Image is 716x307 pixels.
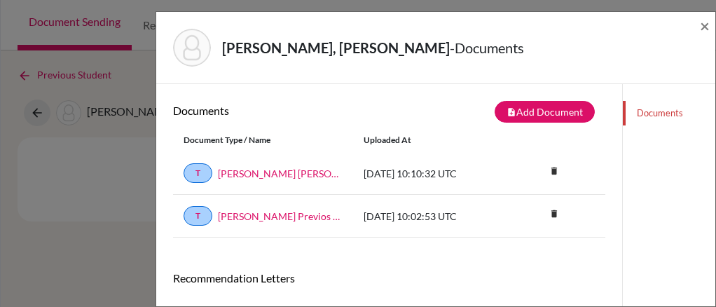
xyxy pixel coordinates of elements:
span: × [700,15,710,36]
a: Documents [623,101,715,125]
strong: [PERSON_NAME], [PERSON_NAME] [222,39,450,56]
button: note_addAdd Document [495,101,595,123]
a: delete [544,163,565,182]
span: - Documents [450,39,524,56]
a: T [184,206,212,226]
a: delete [544,205,565,224]
h6: Recommendation Letters [173,271,605,285]
div: [DATE] 10:02:53 UTC [353,209,497,224]
a: [PERSON_NAME] Previos Transcript [218,209,343,224]
div: Uploaded at [353,134,497,146]
button: Close [700,18,710,34]
i: note_add [507,107,516,117]
div: Document Type / Name [173,134,353,146]
i: delete [544,203,565,224]
a: T [184,163,212,183]
a: [PERSON_NAME] [PERSON_NAME] IT [218,166,343,181]
i: delete [544,161,565,182]
div: [DATE] 10:10:32 UTC [353,166,497,181]
h6: Documents [173,104,390,117]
